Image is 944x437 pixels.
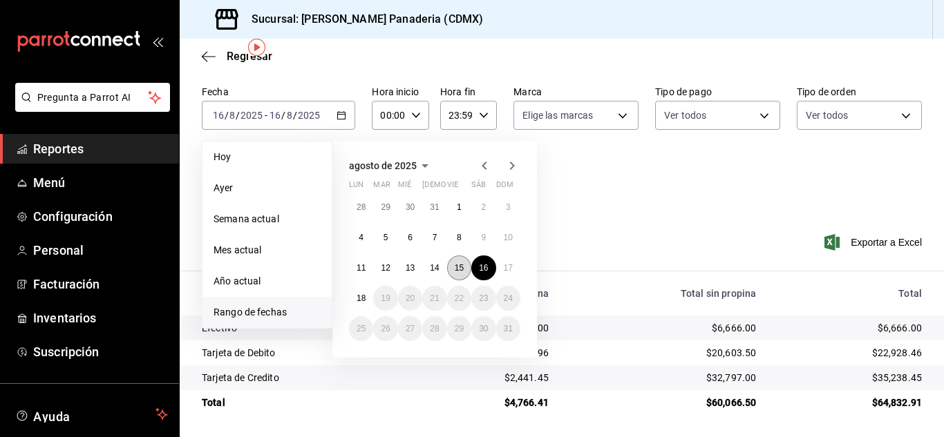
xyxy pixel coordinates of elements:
span: Hoy [214,150,321,164]
button: Regresar [202,50,272,63]
abbr: martes [373,180,390,195]
button: 28 de julio de 2025 [349,195,373,220]
label: Tipo de pago [655,87,780,97]
button: 29 de agosto de 2025 [447,316,471,341]
abbr: 17 de agosto de 2025 [504,263,513,273]
abbr: 8 de agosto de 2025 [457,233,462,242]
button: 24 de agosto de 2025 [496,286,520,311]
abbr: 31 de julio de 2025 [430,202,439,212]
div: $32,797.00 [571,371,756,385]
abbr: 30 de julio de 2025 [406,202,415,212]
abbr: 3 de agosto de 2025 [506,202,511,212]
span: - [265,110,267,121]
abbr: sábado [471,180,486,195]
abbr: 28 de agosto de 2025 [430,324,439,333]
abbr: domingo [496,180,513,195]
span: Suscripción [33,342,168,361]
abbr: 31 de agosto de 2025 [504,324,513,333]
button: 3 de agosto de 2025 [496,195,520,220]
abbr: 26 de agosto de 2025 [381,324,390,333]
input: -- [212,110,225,121]
div: $60,066.50 [571,396,756,409]
img: Tooltip marker [248,39,265,56]
abbr: 19 de agosto de 2025 [381,293,390,303]
abbr: 9 de agosto de 2025 [481,233,486,242]
input: -- [286,110,293,121]
button: 15 de agosto de 2025 [447,255,471,280]
h3: Sucursal: [PERSON_NAME] Panaderia (CDMX) [240,11,483,28]
button: 13 de agosto de 2025 [398,255,422,280]
label: Hora inicio [372,87,428,97]
div: $35,238.45 [778,371,922,385]
label: Fecha [202,87,355,97]
button: 26 de agosto de 2025 [373,316,397,341]
abbr: 21 de agosto de 2025 [430,293,439,303]
button: 23 de agosto de 2025 [471,286,495,311]
button: 8 de agosto de 2025 [447,225,471,250]
abbr: 29 de agosto de 2025 [455,324,464,333]
span: Pregunta a Parrot AI [37,90,149,105]
abbr: 6 de agosto de 2025 [408,233,413,242]
input: -- [269,110,281,121]
span: Regresar [227,50,272,63]
span: Rango de fechas [214,305,321,320]
span: Semana actual [214,212,321,226]
div: Tarjeta de Credito [202,371,407,385]
span: Elige las marcas [522,108,593,122]
button: 25 de agosto de 2025 [349,316,373,341]
abbr: 14 de agosto de 2025 [430,263,439,273]
abbr: 16 de agosto de 2025 [479,263,488,273]
span: Año actual [214,274,321,289]
button: 31 de agosto de 2025 [496,316,520,341]
span: / [281,110,285,121]
button: 29 de julio de 2025 [373,195,397,220]
abbr: 25 de agosto de 2025 [357,324,366,333]
abbr: 1 de agosto de 2025 [457,202,462,212]
span: / [236,110,240,121]
button: 28 de agosto de 2025 [422,316,446,341]
button: 10 de agosto de 2025 [496,225,520,250]
abbr: 5 de agosto de 2025 [384,233,388,242]
abbr: 10 de agosto de 2025 [504,233,513,242]
button: 19 de agosto de 2025 [373,286,397,311]
button: 21 de agosto de 2025 [422,286,446,311]
abbr: 11 de agosto de 2025 [357,263,366,273]
div: Total sin propina [571,288,756,299]
span: Facturación [33,275,168,293]
button: agosto de 2025 [349,157,433,174]
button: 22 de agosto de 2025 [447,286,471,311]
input: ---- [240,110,263,121]
button: 12 de agosto de 2025 [373,255,397,280]
abbr: 7 de agosto de 2025 [433,233,437,242]
span: Ver todos [806,108,848,122]
button: 30 de agosto de 2025 [471,316,495,341]
span: Ayer [214,181,321,195]
button: 30 de julio de 2025 [398,195,422,220]
label: Tipo de orden [797,87,922,97]
button: 5 de agosto de 2025 [373,225,397,250]
button: 18 de agosto de 2025 [349,286,373,311]
button: 4 de agosto de 2025 [349,225,373,250]
button: 16 de agosto de 2025 [471,255,495,280]
abbr: 2 de agosto de 2025 [481,202,486,212]
button: 1 de agosto de 2025 [447,195,471,220]
span: Ayuda [33,406,150,423]
abbr: 30 de agosto de 2025 [479,324,488,333]
button: 9 de agosto de 2025 [471,225,495,250]
span: Ver todos [664,108,706,122]
div: $64,832.91 [778,396,922,409]
span: / [293,110,297,121]
button: 6 de agosto de 2025 [398,225,422,250]
abbr: 18 de agosto de 2025 [357,293,366,303]
abbr: 4 de agosto de 2025 [359,233,364,242]
button: 27 de agosto de 2025 [398,316,422,341]
button: Exportar a Excel [827,234,922,251]
abbr: 13 de agosto de 2025 [406,263,415,273]
span: Menú [33,173,168,192]
input: -- [229,110,236,121]
div: $6,666.00 [571,321,756,335]
span: agosto de 2025 [349,160,417,171]
abbr: 12 de agosto de 2025 [381,263,390,273]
